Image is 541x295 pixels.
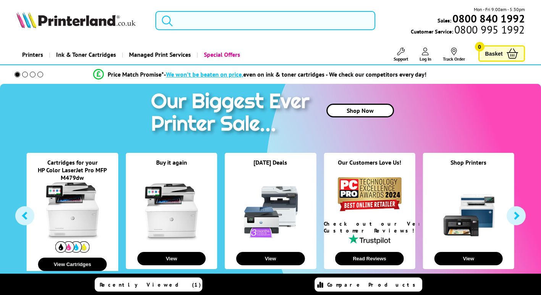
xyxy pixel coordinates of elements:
[443,48,465,62] a: Track Order
[324,159,415,176] div: Our Customers Love Us!
[394,48,408,62] a: Support
[434,252,503,265] button: View
[420,48,431,62] a: Log In
[95,277,202,292] a: Recently Viewed (1)
[122,45,197,64] a: Managed Print Services
[225,159,316,176] div: [DATE] Deals
[335,252,404,265] button: Read Reviews
[56,45,116,64] span: Ink & Toner Cartridges
[451,15,525,22] a: 0800 840 1992
[16,11,146,30] a: Printerland Logo
[236,252,305,265] button: View
[394,56,408,62] span: Support
[16,45,49,64] a: Printers
[108,71,164,78] span: Price Match Promise*
[197,45,246,64] a: Special Offers
[16,11,136,28] img: Printerland Logo
[156,159,187,166] a: Buy it again
[147,84,317,144] img: printer sale
[327,281,420,288] span: Compare Products
[38,166,107,181] a: HP Color LaserJet Pro MFP M479dw
[38,258,107,271] button: View Cartridges
[423,159,514,176] div: Shop Printers
[324,220,415,234] div: Check out our Verified Customer Reviews!
[475,42,484,51] span: 0
[478,45,525,62] a: Basket 0
[315,277,422,292] a: Compare Products
[100,281,201,288] span: Recently Viewed (1)
[438,17,451,24] span: Sales:
[49,45,122,64] a: Ink & Toner Cartridges
[474,6,525,13] span: Mon - Fri 9:00am - 5:30pm
[4,68,516,81] li: modal_Promise
[452,11,525,26] b: 0800 840 1992
[166,71,243,78] span: We won’t be beaten on price,
[27,159,118,166] div: Cartridges for your
[164,71,426,78] div: - even on ink & toner cartridges - We check our competitors every day!
[411,26,525,35] span: Customer Service:
[453,26,525,33] span: 0800 995 1992
[326,104,394,117] a: Shop Now
[137,252,206,265] button: View
[420,56,431,62] span: Log In
[485,48,503,59] span: Basket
